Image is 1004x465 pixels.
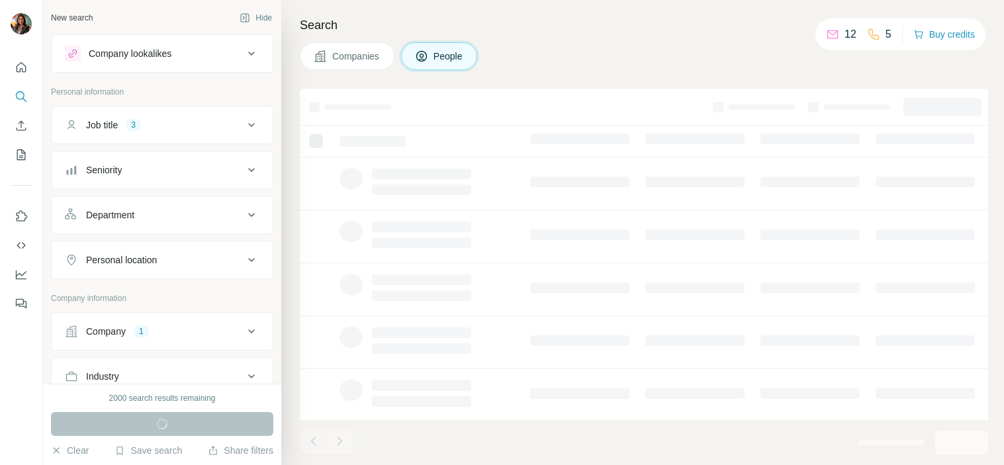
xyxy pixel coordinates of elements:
[52,154,273,186] button: Seniority
[11,204,32,228] button: Use Surfe on LinkedIn
[86,208,134,222] div: Department
[11,13,32,34] img: Avatar
[86,325,126,338] div: Company
[51,292,273,304] p: Company information
[844,26,856,42] p: 12
[11,114,32,138] button: Enrich CSV
[89,47,171,60] div: Company lookalikes
[11,233,32,257] button: Use Surfe API
[11,143,32,167] button: My lists
[126,119,141,131] div: 3
[11,85,32,108] button: Search
[434,50,464,63] span: People
[11,292,32,316] button: Feedback
[332,50,381,63] span: Companies
[886,26,891,42] p: 5
[52,360,273,392] button: Industry
[86,118,118,132] div: Job title
[51,444,89,457] button: Clear
[52,109,273,141] button: Job title3
[11,263,32,286] button: Dashboard
[114,444,182,457] button: Save search
[52,244,273,276] button: Personal location
[208,444,273,457] button: Share filters
[86,163,122,177] div: Seniority
[134,325,149,337] div: 1
[300,16,988,34] h4: Search
[52,316,273,347] button: Company1
[11,56,32,79] button: Quick start
[230,8,281,28] button: Hide
[51,86,273,98] p: Personal information
[52,38,273,69] button: Company lookalikes
[51,12,93,24] div: New search
[86,370,119,383] div: Industry
[109,392,216,404] div: 2000 search results remaining
[913,25,975,44] button: Buy credits
[86,253,157,267] div: Personal location
[52,199,273,231] button: Department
